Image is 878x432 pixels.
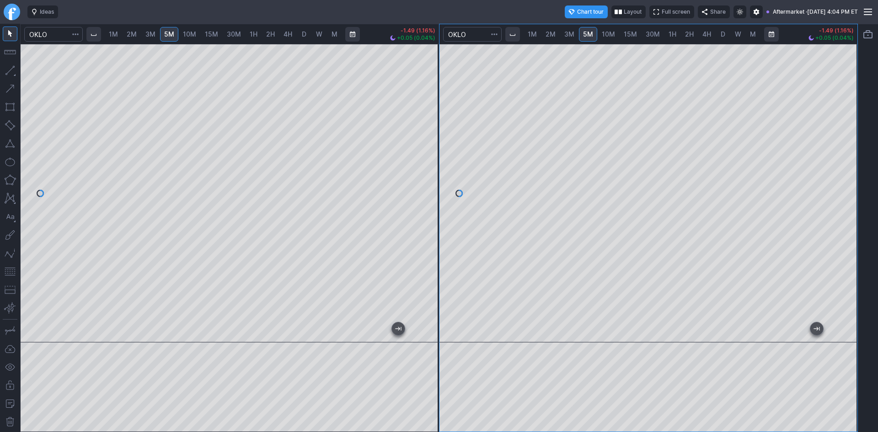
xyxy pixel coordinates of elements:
[164,30,174,38] span: 5M
[579,27,597,42] a: 5M
[807,7,858,16] span: [DATE] 4:04 PM ET
[312,27,327,42] a: W
[3,283,17,297] button: Position
[620,27,641,42] a: 15M
[488,27,501,42] button: Search
[646,30,660,38] span: 30M
[262,27,279,42] a: 2H
[3,415,17,429] button: Remove all drawings
[735,30,741,38] span: W
[577,7,604,16] span: Chart tour
[565,5,608,18] button: Chart tour
[808,28,854,33] p: -1.49 (1.16%)
[642,27,664,42] a: 30M
[861,27,875,42] button: Portfolio watchlist
[731,27,745,42] a: W
[86,27,101,42] button: Interval
[3,246,17,261] button: Elliott waves
[624,30,637,38] span: 15M
[3,27,17,41] button: Mouse
[160,27,178,42] a: 5M
[681,27,698,42] a: 2H
[297,27,311,42] a: D
[598,27,619,42] a: 10M
[649,5,694,18] button: Full screen
[443,27,502,42] input: Search
[145,30,155,38] span: 3M
[602,30,615,38] span: 10M
[546,30,556,38] span: 2M
[279,27,296,42] a: 4H
[390,28,435,33] p: -1.49 (1.16%)
[716,27,730,42] a: D
[611,5,646,18] button: Layout
[3,264,17,279] button: Fibonacci retracements
[746,27,760,42] a: M
[764,27,779,42] button: Range
[3,136,17,151] button: Triangle
[3,360,17,374] button: Hide drawings
[698,5,730,18] button: Share
[541,27,560,42] a: 2M
[773,7,807,16] span: Aftermarket ·
[564,30,574,38] span: 3M
[815,35,854,41] span: +0.05 (0.04%)
[284,30,292,38] span: 4H
[205,30,218,38] span: 15M
[685,30,694,38] span: 2H
[3,209,17,224] button: Text
[3,173,17,187] button: Polygon
[3,45,17,59] button: Measure
[3,341,17,356] button: Drawings autosave: Off
[710,7,726,16] span: Share
[750,30,756,38] span: M
[332,30,337,38] span: M
[392,322,405,335] button: Jump to the most recent bar
[397,35,435,41] span: +0.05 (0.04%)
[505,27,520,42] button: Interval
[201,27,222,42] a: 15M
[3,228,17,242] button: Brush
[3,191,17,206] button: XABCD
[524,27,541,42] a: 1M
[266,30,275,38] span: 2H
[3,396,17,411] button: Add note
[345,27,360,42] button: Range
[662,7,690,16] span: Full screen
[3,118,17,133] button: Rotated rectangle
[3,155,17,169] button: Ellipse
[3,81,17,96] button: Arrow
[302,30,306,38] span: D
[702,30,711,38] span: 4H
[560,27,578,42] a: 3M
[528,30,537,38] span: 1M
[105,27,122,42] a: 1M
[183,30,196,38] span: 10M
[179,27,200,42] a: 10M
[69,27,82,42] button: Search
[250,30,257,38] span: 1H
[3,63,17,78] button: Line
[246,27,262,42] a: 1H
[698,27,715,42] a: 4H
[810,322,823,335] button: Jump to the most recent bar
[669,30,676,38] span: 1H
[624,7,642,16] span: Layout
[3,323,17,338] button: Drawing mode: Single
[223,27,245,42] a: 30M
[127,30,137,38] span: 2M
[3,100,17,114] button: Rectangle
[721,30,725,38] span: D
[227,30,241,38] span: 30M
[109,30,118,38] span: 1M
[733,5,746,18] button: Toggle light mode
[24,27,83,42] input: Search
[664,27,680,42] a: 1H
[316,30,322,38] span: W
[750,5,763,18] button: Settings
[327,27,342,42] a: M
[40,7,54,16] span: Ideas
[123,27,141,42] a: 2M
[3,301,17,315] button: Anchored VWAP
[3,378,17,393] button: Lock drawings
